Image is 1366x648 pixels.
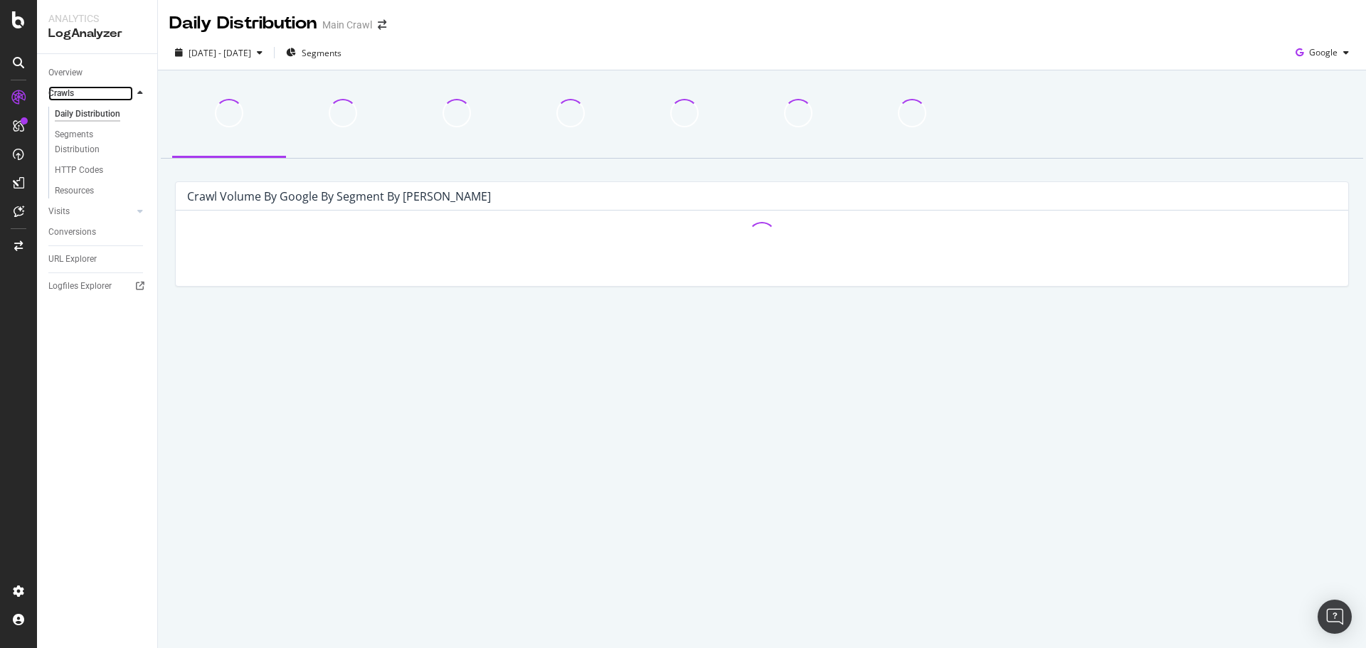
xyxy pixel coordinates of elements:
[55,184,147,198] a: Resources
[48,26,146,42] div: LogAnalyzer
[189,47,251,59] span: [DATE] - [DATE]
[48,86,133,101] a: Crawls
[48,204,133,219] a: Visits
[1290,41,1355,64] button: Google
[302,47,341,59] span: Segments
[1309,46,1338,58] span: Google
[1318,600,1352,634] div: Open Intercom Messenger
[169,41,268,64] button: [DATE] - [DATE]
[48,279,112,294] div: Logfiles Explorer
[48,279,147,294] a: Logfiles Explorer
[280,41,347,64] button: Segments
[55,107,147,122] a: Daily Distribution
[48,86,74,101] div: Crawls
[322,18,372,32] div: Main Crawl
[48,225,96,240] div: Conversions
[55,127,134,157] div: Segments Distribution
[48,204,70,219] div: Visits
[55,184,94,198] div: Resources
[55,163,103,178] div: HTTP Codes
[48,225,147,240] a: Conversions
[169,11,317,36] div: Daily Distribution
[48,65,147,80] a: Overview
[55,107,120,122] div: Daily Distribution
[48,252,147,267] a: URL Explorer
[48,65,83,80] div: Overview
[55,127,147,157] a: Segments Distribution
[48,11,146,26] div: Analytics
[55,163,147,178] a: HTTP Codes
[187,189,491,203] div: Crawl Volume by google by Segment by [PERSON_NAME]
[48,252,97,267] div: URL Explorer
[378,20,386,30] div: arrow-right-arrow-left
